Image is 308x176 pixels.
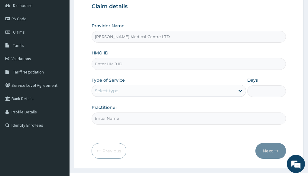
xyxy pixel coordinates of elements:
label: Days [247,77,258,83]
label: Type of Service [92,77,125,83]
span: Tariffs [13,43,24,48]
span: Tariff Negotiation [13,69,44,75]
input: Enter HMO ID [92,58,286,70]
span: Claims [13,29,25,35]
h3: Claim details [92,3,286,10]
input: Enter Name [92,112,286,124]
label: Practitioner [92,104,117,110]
span: Dashboard [13,3,33,8]
button: Next [255,143,286,159]
label: Provider Name [92,23,125,29]
div: Select type [95,88,118,94]
button: Previous [92,143,126,159]
label: HMO ID [92,50,109,56]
